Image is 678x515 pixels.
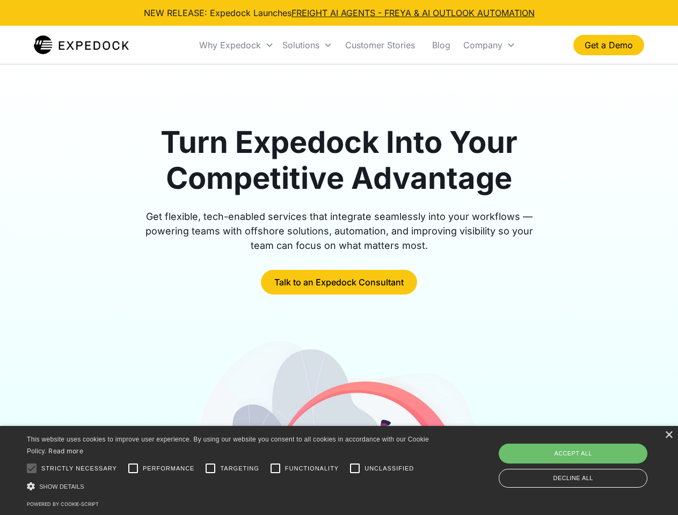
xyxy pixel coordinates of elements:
[133,209,545,253] div: Get flexible, tech-enabled services that integrate seamlessly into your workflows — powering team...
[459,27,520,63] div: Company
[199,40,261,50] div: Why Expedock
[337,27,424,63] a: Customer Stories
[499,399,678,515] iframe: Chat Widget
[291,8,535,18] a: FREIGHT AI AGENTS - FREYA & AI OUTLOOK AUTOMATION
[143,464,195,473] span: Performance
[282,40,319,50] div: Solutions
[133,124,545,196] h1: Turn Expedock Into Your Competitive Advantage
[195,27,278,63] div: Why Expedock
[261,270,417,295] a: Talk to an Expedock Consultant
[27,481,433,492] div: Show details
[144,6,535,19] div: NEW RELEASE: Expedock Launches
[463,40,502,50] div: Company
[27,436,429,455] span: This website uses cookies to improve user experience. By using our website you consent to all coo...
[220,464,259,473] span: Targeting
[48,447,83,455] a: Read more
[424,27,459,63] a: Blog
[39,483,84,490] span: Show details
[573,35,644,55] a: Get a Demo
[41,464,117,473] span: Strictly necessary
[34,34,129,56] a: home
[27,501,99,507] a: Powered by cookie-script
[34,34,129,56] img: Expedock Logo
[285,464,339,473] span: Functionality
[278,27,337,63] div: Solutions
[364,464,414,473] span: Unclassified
